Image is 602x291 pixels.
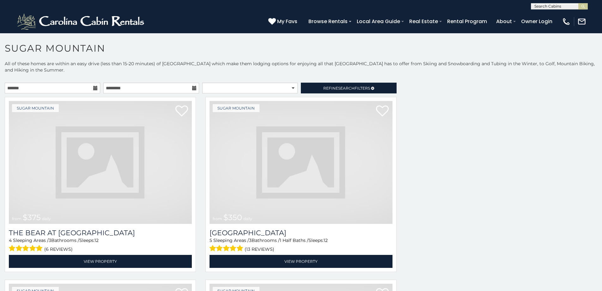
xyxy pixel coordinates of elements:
[444,16,490,27] a: Rental Program
[49,237,51,243] span: 3
[9,229,192,237] a: The Bear At [GEOGRAPHIC_DATA]
[305,16,351,27] a: Browse Rentals
[301,83,396,93] a: RefineSearchFilters
[44,245,73,253] span: (6 reviews)
[210,101,392,224] a: from $350 daily
[210,237,212,243] span: 5
[376,105,389,118] a: Add to favorites
[268,17,299,26] a: My Favs
[210,237,392,253] div: Sleeping Areas / Bathrooms / Sleeps:
[493,16,515,27] a: About
[175,105,188,118] a: Add to favorites
[213,216,222,221] span: from
[577,17,586,26] img: mail-regular-white.png
[406,16,441,27] a: Real Estate
[562,17,571,26] img: phone-regular-white.png
[338,86,355,91] span: Search
[42,216,51,221] span: daily
[9,229,192,237] h3: The Bear At Sugar Mountain
[9,101,192,224] img: dummy-image.jpg
[210,255,392,268] a: View Property
[9,255,192,268] a: View Property
[210,229,392,237] a: [GEOGRAPHIC_DATA]
[16,12,147,31] img: White-1-2.png
[354,16,403,27] a: Local Area Guide
[210,229,392,237] h3: Grouse Moor Lodge
[9,101,192,224] a: from $375 daily
[9,237,12,243] span: 4
[94,237,99,243] span: 12
[9,237,192,253] div: Sleeping Areas / Bathrooms / Sleeps:
[12,104,59,112] a: Sugar Mountain
[277,17,297,25] span: My Favs
[12,216,21,221] span: from
[249,237,252,243] span: 3
[243,216,252,221] span: daily
[280,237,308,243] span: 1 Half Baths /
[245,245,274,253] span: (13 reviews)
[324,237,328,243] span: 12
[210,101,392,224] img: dummy-image.jpg
[323,86,370,91] span: Refine Filters
[213,104,259,112] a: Sugar Mountain
[223,213,242,222] span: $350
[518,16,556,27] a: Owner Login
[23,213,41,222] span: $375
